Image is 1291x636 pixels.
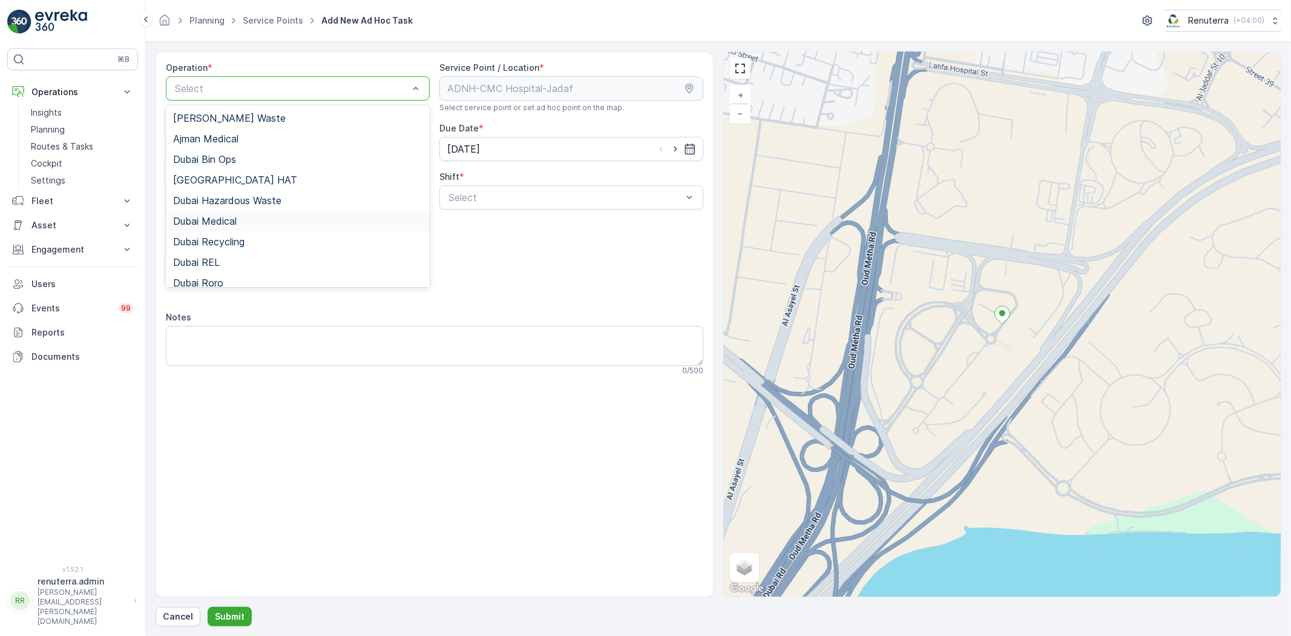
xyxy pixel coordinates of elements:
[38,588,128,626] p: [PERSON_NAME][EMAIL_ADDRESS][PERSON_NAME][DOMAIN_NAME]
[208,607,252,626] button: Submit
[439,76,703,101] input: ADNH-CMC Hospital-Jadaf
[738,90,743,100] span: +
[38,575,128,588] p: renuterra.admin
[1234,16,1264,25] p: ( +04:00 )
[731,86,749,104] a: Zoom In
[31,326,133,339] p: Reports
[731,104,749,122] a: Zoom Out
[7,237,138,262] button: Engagement
[173,174,297,185] span: [GEOGRAPHIC_DATA] HAT
[31,243,114,256] p: Engagement
[439,171,459,182] label: Shift
[31,195,114,207] p: Fleet
[738,108,744,118] span: −
[26,104,138,121] a: Insights
[173,154,236,165] span: Dubai Bin Ops
[173,277,223,288] span: Dubai Roro
[439,137,703,161] input: dd/mm/yyyy
[7,272,138,296] a: Users
[1188,15,1229,27] p: Renuterra
[117,55,130,64] p: ⌘B
[35,10,87,34] img: logo_light-DOdMpM7g.png
[215,611,245,623] p: Submit
[31,219,114,231] p: Asset
[319,15,415,27] span: Add New Ad Hoc Task
[31,124,65,136] p: Planning
[10,591,30,611] div: RR
[31,86,114,98] p: Operations
[26,121,138,138] a: Planning
[7,575,138,626] button: RRrenuterra.admin[PERSON_NAME][EMAIL_ADDRESS][PERSON_NAME][DOMAIN_NAME]
[31,157,62,170] p: Cockpit
[173,236,245,247] span: Dubai Recycling
[173,133,238,144] span: Ajman Medical
[439,62,539,73] label: Service Point / Location
[173,216,237,227] span: Dubai Medical
[31,302,111,314] p: Events
[156,607,200,626] button: Cancel
[31,278,133,290] p: Users
[7,189,138,213] button: Fleet
[31,107,62,119] p: Insights
[158,18,171,28] a: Homepage
[31,174,65,187] p: Settings
[7,80,138,104] button: Operations
[448,190,682,205] p: Select
[173,257,220,268] span: Dubai REL
[189,15,225,25] a: Planning
[7,213,138,237] button: Asset
[682,366,703,376] p: 0 / 500
[166,62,208,73] label: Operation
[31,141,93,153] p: Routes & Tasks
[727,581,767,597] img: Google
[163,611,193,623] p: Cancel
[243,15,303,25] a: Service Points
[1165,14,1183,27] img: Screenshot_2024-07-26_at_13.33.01.png
[731,59,749,78] a: View Fullscreen
[121,303,131,313] p: 99
[7,345,138,369] a: Documents
[7,320,138,345] a: Reports
[7,10,31,34] img: logo
[31,351,133,363] p: Documents
[439,103,624,113] span: Select service point or set ad hoc point on the map.
[26,155,138,172] a: Cockpit
[7,566,138,573] span: v 1.52.1
[173,113,286,124] span: [PERSON_NAME] Waste
[166,312,191,322] label: Notes
[439,123,479,133] label: Due Date
[26,172,138,189] a: Settings
[731,554,758,581] a: Layers
[1165,10,1281,31] button: Renuterra(+04:00)
[7,296,138,320] a: Events99
[175,81,409,96] p: Select
[173,195,281,206] span: Dubai Hazardous Waste
[26,138,138,155] a: Routes & Tasks
[727,581,767,597] a: Open this area in Google Maps (opens a new window)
